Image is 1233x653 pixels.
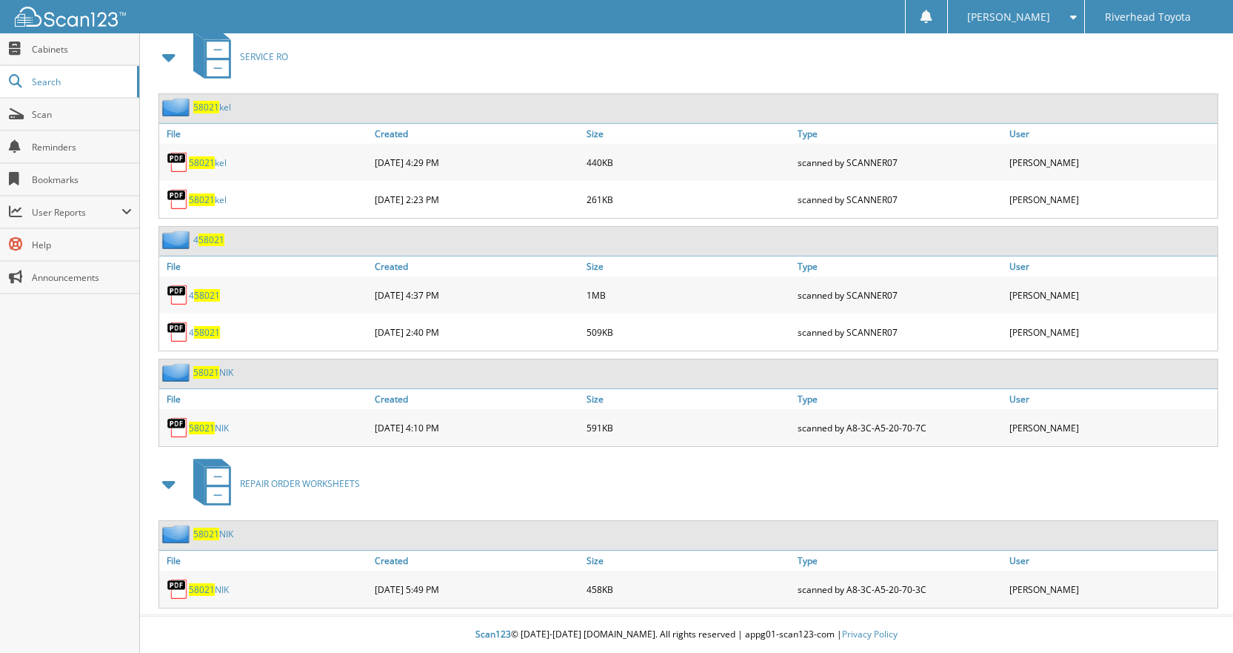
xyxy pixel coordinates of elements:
[842,628,898,640] a: Privacy Policy
[32,173,132,186] span: Bookmarks
[583,147,795,177] div: 440KB
[167,417,189,439] img: PDF.png
[189,326,220,339] a: 458021
[159,389,371,409] a: File
[1006,280,1217,310] div: [PERSON_NAME]
[167,578,189,600] img: PDF.png
[189,583,215,596] span: 58021
[1006,124,1217,144] a: User
[189,422,229,434] a: 58021NIK
[198,233,224,246] span: 58021
[794,551,1006,571] a: Type
[189,583,229,596] a: 58021NIK
[794,389,1006,409] a: Type
[167,321,189,343] img: PDF.png
[193,101,231,113] a: 58021kel
[159,124,371,144] a: File
[371,389,583,409] a: Created
[794,147,1006,177] div: scanned by SCANNER07
[1006,389,1217,409] a: User
[184,454,360,513] a: REPAIR ORDER WORKSHEETS
[189,156,227,169] a: 58021kel
[32,239,132,251] span: Help
[475,628,511,640] span: Scan123
[32,76,130,88] span: Search
[32,206,121,219] span: User Reports
[162,98,193,116] img: folder2.png
[193,528,233,540] a: 58021NIK
[193,366,233,379] a: 58021NIK
[140,617,1233,653] div: © [DATE]-[DATE] [DOMAIN_NAME]. All rights reserved | appg01-scan123-com |
[371,413,583,442] div: [DATE] 4:10 PM
[583,124,795,144] a: Size
[240,477,360,490] span: REPAIR ORDER WORKSHEETS
[583,280,795,310] div: 1MB
[167,284,189,306] img: PDF.png
[1006,317,1217,347] div: [PERSON_NAME]
[189,422,215,434] span: 58021
[1006,574,1217,604] div: [PERSON_NAME]
[159,551,371,571] a: File
[1006,147,1217,177] div: [PERSON_NAME]
[371,574,583,604] div: [DATE] 5:49 PM
[1105,13,1191,21] span: Riverhead Toyota
[583,317,795,347] div: 509KB
[240,50,288,63] span: SERVICE RO
[794,413,1006,442] div: scanned by A8-3C-A5-20-70-7C
[189,193,227,206] a: 58021kel
[15,7,126,27] img: scan123-logo-white.svg
[32,141,132,153] span: Reminders
[1159,582,1233,653] iframe: Chat Widget
[194,326,220,339] span: 58021
[371,147,583,177] div: [DATE] 4:29 PM
[371,185,583,214] div: [DATE] 2:23 PM
[184,27,288,86] a: SERVICE RO
[583,389,795,409] a: Size
[794,124,1006,144] a: Type
[371,280,583,310] div: [DATE] 4:37 PM
[32,271,132,284] span: Announcements
[162,231,193,249] img: folder2.png
[1006,413,1217,442] div: [PERSON_NAME]
[794,280,1006,310] div: scanned by SCANNER07
[794,574,1006,604] div: scanned by A8-3C-A5-20-70-3C
[167,188,189,211] img: PDF.png
[583,551,795,571] a: Size
[162,525,193,543] img: folder2.png
[159,256,371,276] a: File
[1006,185,1217,214] div: [PERSON_NAME]
[32,108,132,121] span: Scan
[1006,551,1217,571] a: User
[193,366,219,379] span: 58021
[371,551,583,571] a: Created
[194,289,220,302] span: 58021
[1006,256,1217,276] a: User
[583,256,795,276] a: Size
[193,528,219,540] span: 58021
[371,317,583,347] div: [DATE] 2:40 PM
[583,413,795,442] div: 591KB
[583,185,795,214] div: 261KB
[371,124,583,144] a: Created
[794,256,1006,276] a: Type
[583,574,795,604] div: 458KB
[967,13,1050,21] span: [PERSON_NAME]
[794,317,1006,347] div: scanned by SCANNER07
[167,151,189,173] img: PDF.png
[371,256,583,276] a: Created
[189,289,220,302] a: 458021
[162,363,193,382] img: folder2.png
[794,185,1006,214] div: scanned by SCANNER07
[189,193,215,206] span: 58021
[193,233,224,246] a: 458021
[189,156,215,169] span: 58021
[32,43,132,56] span: Cabinets
[193,101,219,113] span: 58021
